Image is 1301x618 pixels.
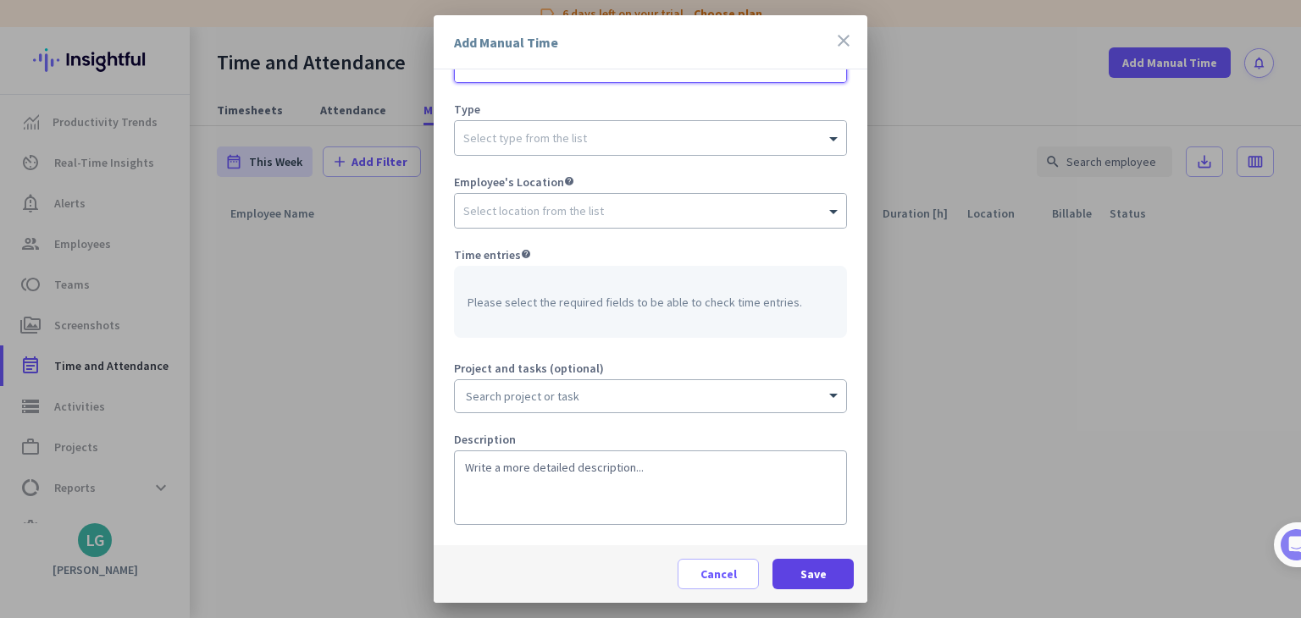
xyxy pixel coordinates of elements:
[700,566,737,582] span: Cancel
[454,174,564,190] span: Employee's Location
[454,433,847,445] div: Description
[550,361,604,376] span: (optional)
[454,266,847,338] div: Please select the required fields to be able to check time entries.
[454,36,558,49] div: Add Manual Time
[454,361,547,376] span: Project and tasks
[454,103,847,115] div: Type
[454,247,521,262] span: Time entries
[564,176,574,186] i: help
[800,566,827,582] span: Save
[772,559,854,589] button: Save
[833,30,854,51] i: close
[678,559,759,589] button: Cancel
[521,249,531,259] i: help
